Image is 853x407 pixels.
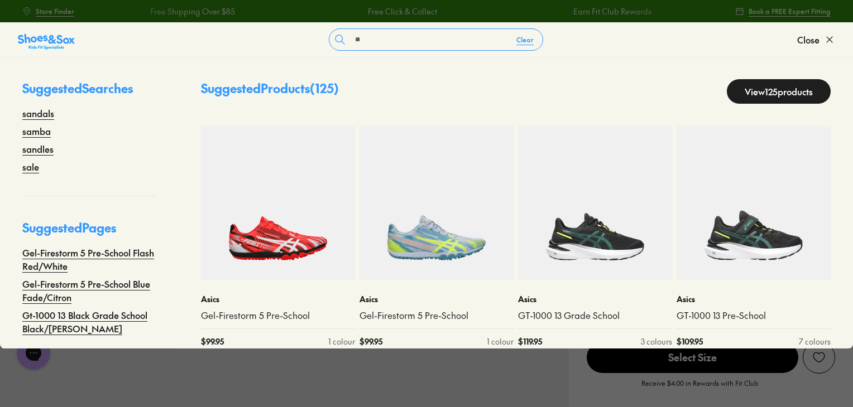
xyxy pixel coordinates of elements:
[310,80,339,96] span: ( 125 )
[18,33,75,51] img: SNS_Logo_Responsive.svg
[566,6,644,17] a: Earn Fit Club Rewards
[587,342,798,373] span: Select Size
[22,246,156,273] a: Gel-Firestorm 5 Pre-School Flash Red/White
[22,277,156,304] a: Gel-Firestorm 5 Pre-School Blue Fade/Citron
[22,142,54,156] a: sandles
[487,336,514,347] div: 1 colour
[641,378,758,398] p: Receive $4.00 in Rewards with Fit Club
[22,79,156,106] p: Suggested Searches
[518,293,672,305] p: Asics
[360,309,514,322] a: Gel-Firestorm 5 Pre-School
[641,336,672,347] div: 3 colours
[803,341,835,374] button: Add to Wishlist
[677,336,703,347] span: $ 109.95
[22,308,156,335] a: Gt-1000 13 Black Grade School Black/[PERSON_NAME]
[201,336,224,347] span: $ 99.95
[727,79,831,104] a: View125products
[201,293,355,305] p: Asics
[36,6,74,16] span: Store Finder
[677,293,831,305] p: Asics
[797,33,820,46] span: Close
[799,336,831,347] div: 7 colours
[22,1,74,21] a: Store Finder
[201,79,339,104] p: Suggested Products
[22,124,51,138] a: samba
[143,6,228,17] a: Free Shipping Over $85
[518,336,542,347] span: $ 119.95
[361,6,430,17] a: Free Click & Collect
[735,1,831,21] a: Book a FREE Expert Fitting
[507,30,543,50] button: Clear
[11,332,56,374] iframe: Gorgias live chat messenger
[22,106,54,120] a: sandals
[749,6,831,16] span: Book a FREE Expert Fitting
[201,309,355,322] a: Gel-Firestorm 5 Pre-School
[587,341,798,374] button: Select Size
[328,336,355,347] div: 1 colour
[22,219,156,246] p: Suggested Pages
[677,309,831,322] a: GT-1000 13 Pre-School
[22,160,39,173] a: sale
[797,27,835,52] button: Close
[360,336,382,347] span: $ 99.95
[360,293,514,305] p: Asics
[18,31,75,49] a: Shoes &amp; Sox
[518,309,672,322] a: GT-1000 13 Grade School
